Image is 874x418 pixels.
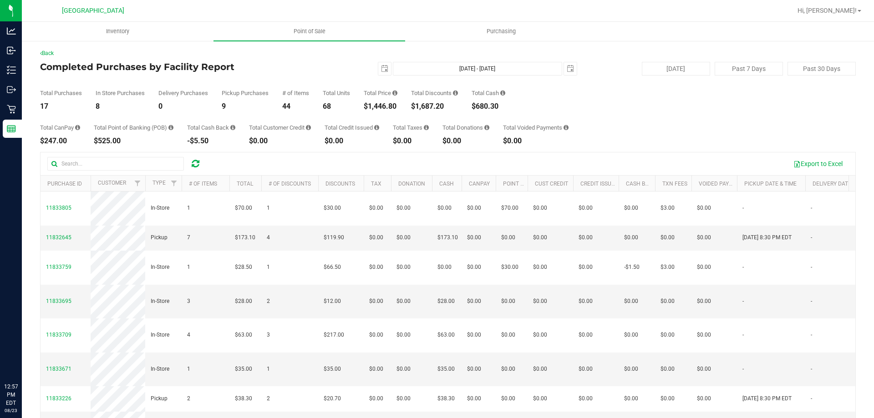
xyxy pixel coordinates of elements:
div: 9 [222,103,269,110]
span: $0.00 [369,365,383,373]
a: Customer [98,180,126,186]
span: $0.00 [661,233,675,242]
button: [DATE] [642,62,710,76]
span: $30.00 [501,263,518,272]
i: Sum of the successful, non-voided cash payment transactions for all purchases in the date range. ... [500,90,505,96]
a: Discounts [325,181,355,187]
span: $0.00 [697,263,711,272]
div: $0.00 [503,137,569,145]
span: 4 [267,233,270,242]
span: $0.00 [467,204,481,212]
span: $35.00 [235,365,252,373]
span: $0.00 [467,233,481,242]
button: Past 30 Days [788,62,856,76]
i: Sum of all account credit issued for all refunds from returned purchases in the date range. [374,125,379,131]
span: $35.00 [324,365,341,373]
div: $0.00 [442,137,489,145]
span: 1 [187,365,190,373]
span: $0.00 [624,233,638,242]
iframe: Resource center [9,345,36,373]
span: $0.00 [533,331,547,339]
span: $0.00 [579,263,593,272]
a: Inventory [22,22,213,41]
inline-svg: Inbound [7,46,16,55]
a: Txn Fees [662,181,687,187]
span: $66.50 [324,263,341,272]
span: 2 [267,394,270,403]
span: $0.00 [533,297,547,306]
span: $12.00 [324,297,341,306]
div: Total Units [323,90,350,96]
inline-svg: Inventory [7,65,16,75]
div: Total Point of Banking (POB) [94,125,173,131]
div: $0.00 [393,137,429,145]
span: $173.10 [235,233,255,242]
span: - [811,394,812,403]
div: Pickup Purchases [222,90,269,96]
a: Cash [439,181,454,187]
span: $0.00 [369,263,383,272]
span: $0.00 [467,297,481,306]
span: $0.00 [624,297,638,306]
a: Filter [130,176,145,191]
span: $0.00 [533,233,547,242]
span: 1 [267,204,270,212]
span: 11833695 [46,298,71,304]
span: [GEOGRAPHIC_DATA] [62,7,124,15]
span: 2 [267,297,270,306]
span: $35.00 [437,365,455,373]
div: 68 [323,103,350,110]
div: $0.00 [249,137,311,145]
a: # of Items [189,181,217,187]
span: $0.00 [467,263,481,272]
span: $63.00 [235,331,252,339]
span: 2 [187,394,190,403]
span: 11833671 [46,366,71,372]
span: - [811,233,812,242]
span: - [811,331,812,339]
span: - [742,365,744,373]
span: Inventory [94,27,142,35]
a: Cash Back [626,181,656,187]
a: Tax [371,181,381,187]
span: $0.00 [697,394,711,403]
span: $20.70 [324,394,341,403]
div: Total Credit Issued [325,125,379,131]
span: $0.00 [579,297,593,306]
span: [DATE] 8:30 PM EDT [742,394,792,403]
span: - [811,297,812,306]
span: 1 [187,204,190,212]
span: $0.00 [369,297,383,306]
inline-svg: Reports [7,124,16,133]
a: CanPay [469,181,490,187]
span: $0.00 [661,365,675,373]
span: $0.00 [579,331,593,339]
span: - [811,263,812,272]
span: $0.00 [467,365,481,373]
a: Donation [398,181,425,187]
span: $0.00 [396,365,411,373]
div: $247.00 [40,137,80,145]
span: $0.00 [697,365,711,373]
div: 44 [282,103,309,110]
div: 17 [40,103,82,110]
p: 12:57 PM EDT [4,383,18,407]
i: Sum of the cash-back amounts from rounded-up electronic payments for all purchases in the date ra... [230,125,235,131]
span: $0.00 [396,263,411,272]
span: $28.50 [235,263,252,272]
span: $0.00 [396,297,411,306]
span: $0.00 [467,331,481,339]
span: $38.30 [437,394,455,403]
div: -$5.50 [187,137,235,145]
div: $680.30 [472,103,505,110]
i: Sum of the successful, non-voided point-of-banking payment transactions, both via payment termina... [168,125,173,131]
span: $0.00 [533,394,547,403]
span: $30.00 [324,204,341,212]
span: $0.00 [501,365,515,373]
div: # of Items [282,90,309,96]
span: 7 [187,233,190,242]
div: Total Taxes [393,125,429,131]
span: In-Store [151,204,169,212]
span: $0.00 [369,233,383,242]
a: Type [152,180,166,186]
